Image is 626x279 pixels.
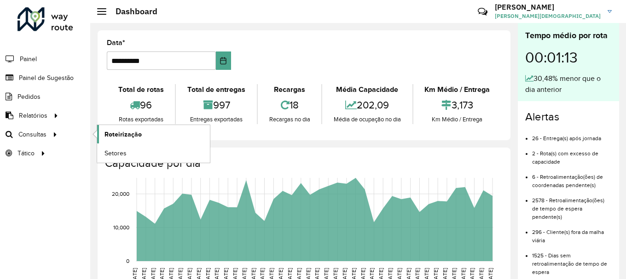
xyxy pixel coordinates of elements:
span: Relatórios [19,111,47,120]
span: Painel [20,54,37,64]
h2: Dashboard [106,6,157,17]
div: 96 [109,95,173,115]
div: 202,09 [325,95,410,115]
span: Pedidos [17,92,41,102]
div: Rotas exportadas [109,115,173,124]
span: Consultas [18,130,46,139]
div: 3,173 [416,95,499,115]
span: [PERSON_NAME][DEMOGRAPHIC_DATA] [495,12,601,20]
a: Roteirização [97,125,210,143]
li: 6 - Retroalimentação(ões) de coordenadas pendente(s) [532,166,612,189]
h4: Capacidade por dia [105,157,501,170]
div: 00:01:13 [525,42,612,73]
div: Km Médio / Entrega [416,84,499,95]
h4: Alertas [525,110,612,124]
div: Km Médio / Entrega [416,115,499,124]
span: Painel de Sugestão [19,73,74,83]
div: Recargas no dia [260,115,319,124]
span: Tático [17,148,35,158]
button: Choose Date [216,51,231,70]
div: Média Capacidade [325,84,410,95]
label: Data [107,37,125,48]
li: 1525 - Dias sem retroalimentação de tempo de espera [532,245,612,276]
span: Roteirização [104,130,142,139]
div: 997 [178,95,254,115]
div: 30,48% menor que o dia anterior [525,73,612,95]
div: 18 [260,95,319,115]
div: Total de rotas [109,84,173,95]
li: 2578 - Retroalimentação(ões) de tempo de espera pendente(s) [532,189,612,221]
li: 2 - Rota(s) com excesso de capacidade [532,142,612,166]
a: Setores [97,144,210,162]
li: 296 - Cliente(s) fora da malha viária [532,221,612,245]
div: Entregas exportadas [178,115,254,124]
div: Total de entregas [178,84,254,95]
text: 0 [126,258,129,264]
div: Tempo médio por rota [525,29,612,42]
span: Setores [104,148,127,158]
div: Recargas [260,84,319,95]
div: Média de ocupação no dia [325,115,410,124]
li: 26 - Entrega(s) após jornada [532,127,612,142]
h3: [PERSON_NAME] [495,3,601,11]
a: Contato Rápido [473,2,493,22]
text: 20,000 [112,191,129,197]
text: 10,000 [113,224,129,230]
